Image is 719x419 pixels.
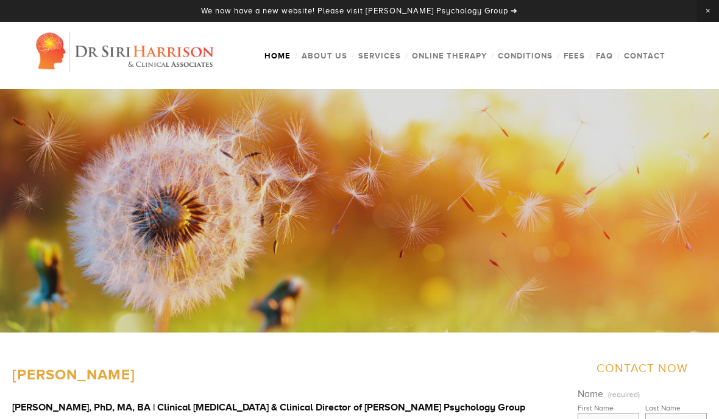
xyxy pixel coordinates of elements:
h2: CONTACT NOW [578,362,707,374]
span: / [557,51,560,60]
span: (required) [608,391,640,398]
a: Conditions [494,47,557,65]
a: Home [261,47,295,65]
span: Name [578,389,603,400]
a: Contact [620,47,670,65]
a: Services [355,47,405,65]
img: Dr Siri Harrison [19,22,231,89]
span: / [617,51,620,60]
h3: [PERSON_NAME], PhD, MA, BA | Clinical [MEDICAL_DATA] & Clinical Director of [PERSON_NAME] Psychol... [12,396,547,419]
span: / [491,51,494,60]
span: / [589,51,592,60]
span: / [352,51,355,60]
a: Fees [560,47,589,65]
div: First Name [578,404,614,412]
div: Last Name [645,404,681,412]
strong: [PERSON_NAME] [12,337,135,382]
a: Online Therapy [408,47,491,65]
a: FAQ [592,47,617,65]
span: / [295,51,298,60]
span: / [405,51,408,60]
a: About Us [298,47,352,65]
